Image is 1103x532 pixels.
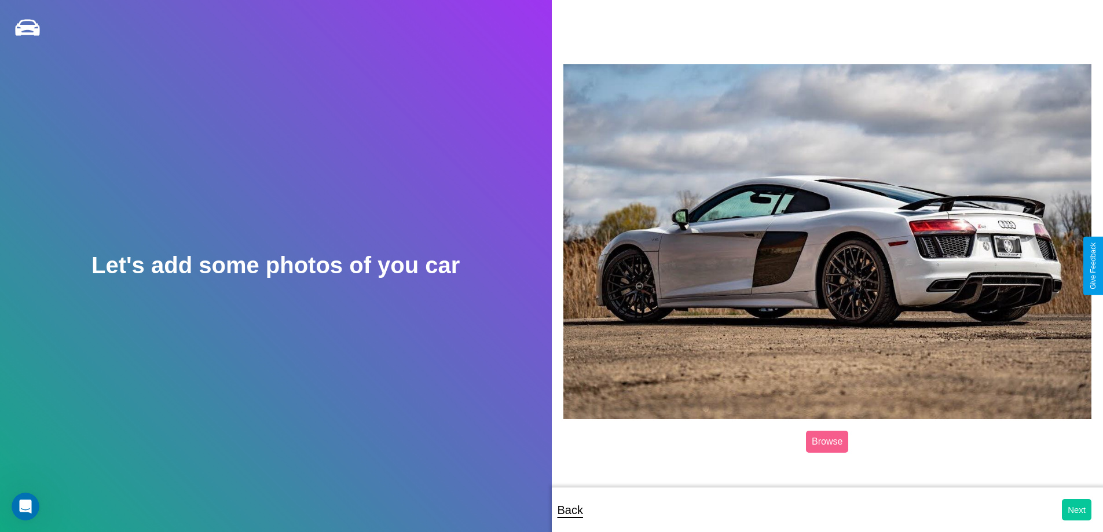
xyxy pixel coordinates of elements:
[563,64,1092,419] img: posted
[1089,243,1097,289] div: Give Feedback
[806,431,848,453] label: Browse
[91,252,460,278] h2: Let's add some photos of you car
[12,493,39,520] iframe: Intercom live chat
[558,500,583,520] p: Back
[1062,499,1091,520] button: Next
